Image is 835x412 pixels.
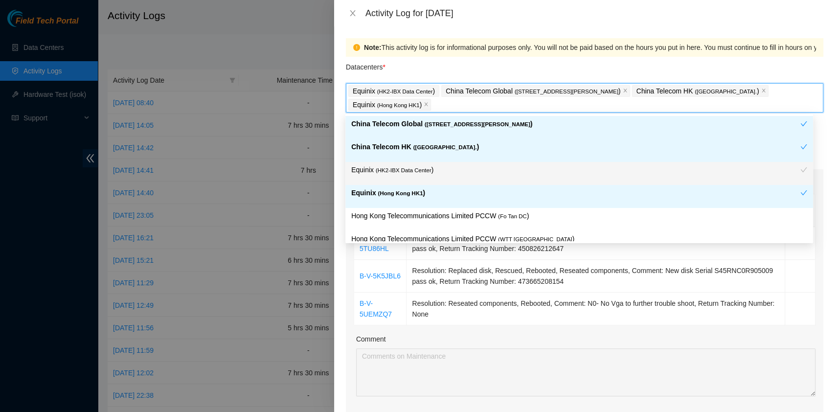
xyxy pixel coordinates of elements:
span: check [800,143,807,150]
span: ( [GEOGRAPHIC_DATA]. [413,144,477,150]
p: Equinix ) [351,187,800,199]
span: ( Fo Tan DC [498,213,527,219]
td: Resolution: Replaced disk, Rescued, Rebooted, Reseated components, Comment: New disk Serial S45RN... [406,260,785,293]
span: ( [GEOGRAPHIC_DATA]. [695,89,757,94]
span: close [349,9,357,17]
span: ( Hong Kong HK1 [378,190,423,196]
p: Hong Kong Telecommunications Limited PCCW ) [351,210,807,222]
td: Resolution: Replaced disk, Rescued, Reseated components, Rebooted, Comment: New Disk Serial WCC13... [406,227,785,260]
p: Hong Kong Telecommunications Limited PCCW ) [351,233,807,245]
a: B-V-5UEMZQ7 [360,299,392,318]
span: ( WTT [GEOGRAPHIC_DATA] [498,236,572,242]
td: Resolution: Reseated components, Rebooted, Comment: N0- No Vga to further trouble shoot, Return T... [406,293,785,325]
p: China Telecom HK ) [351,141,800,153]
span: ( [STREET_ADDRESS][PERSON_NAME] [425,121,530,127]
div: Activity Log for [DATE] [365,8,823,19]
span: exclamation-circle [353,44,360,51]
span: close [424,102,429,108]
textarea: Comment [356,348,815,396]
span: check [800,189,807,196]
span: ( HK2-IBX Data Center [376,167,431,173]
span: ( Hong Kong HK1 [377,102,420,108]
span: check [800,120,807,127]
span: check [800,166,807,173]
label: Comment [356,334,386,344]
strong: Note: [364,42,382,53]
p: China Telecom Global ) [351,118,800,130]
p: Equinix ) [353,99,422,111]
a: B-V-5K5JBL6 [360,272,401,280]
p: Equinix ) [351,164,800,176]
span: ( HK2-IBX Data Center [377,89,433,94]
p: Datacenters [346,57,385,72]
span: close [623,88,628,94]
button: Close [346,9,360,18]
span: close [761,88,766,94]
p: China Telecom Global ) [446,86,620,97]
span: ( [STREET_ADDRESS][PERSON_NAME] [515,89,618,94]
p: Equinix ) [353,86,435,97]
p: China Telecom HK ) [636,86,759,97]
